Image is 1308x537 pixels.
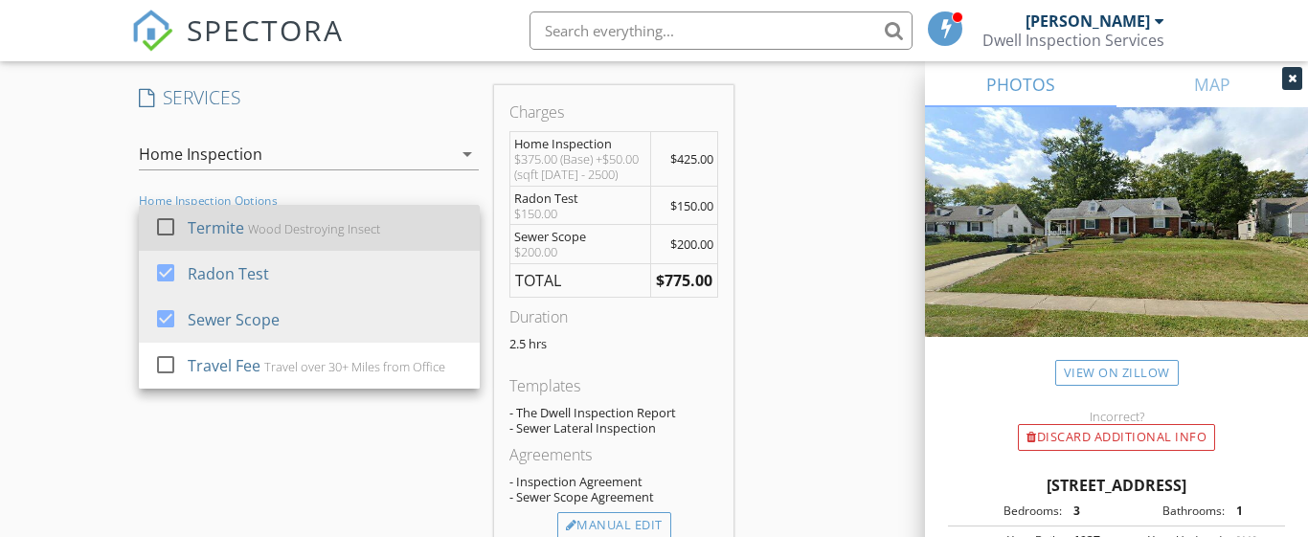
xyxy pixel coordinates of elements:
[514,151,646,182] div: $375.00 (Base) +$50.00 (sqft [DATE] - 2500)
[954,503,1062,520] div: Bedrooms:
[510,264,651,298] td: TOTAL
[187,10,344,50] span: SPECTORA
[670,197,713,214] span: $150.00
[656,270,712,291] strong: $775.00
[188,354,260,377] div: Travel Fee
[948,474,1285,497] div: [STREET_ADDRESS]
[514,206,646,221] div: $150.00
[248,221,380,236] div: Wood Destroying Insect
[530,11,913,50] input: Search everything...
[509,405,718,420] div: - The Dwell Inspection Report
[139,85,480,110] h4: SERVICES
[509,489,718,504] div: - Sewer Scope Agreement
[188,216,244,239] div: Termite
[670,150,713,168] span: $425.00
[1055,360,1179,386] a: View on Zillow
[509,374,718,397] div: Templates
[514,190,646,206] div: Radon Test
[131,26,344,66] a: SPECTORA
[670,235,713,253] span: $200.00
[1018,424,1215,451] div: Discard Additional info
[925,409,1308,424] div: Incorrect?
[188,262,269,285] div: Radon Test
[925,107,1308,383] img: streetview
[188,308,280,331] div: Sewer Scope
[456,143,479,166] i: arrow_drop_down
[139,145,262,163] div: Home Inspection
[509,101,718,123] div: Charges
[509,443,718,466] div: Agreements
[264,359,445,374] div: Travel over 30+ Miles from Office
[1116,61,1308,107] a: MAP
[1225,503,1279,520] div: 1
[925,61,1116,107] a: PHOTOS
[1026,11,1150,31] div: [PERSON_NAME]
[514,136,646,151] div: Home Inspection
[509,305,718,328] div: Duration
[509,420,718,436] div: - Sewer Lateral Inspection
[131,10,173,52] img: The Best Home Inspection Software - Spectora
[514,244,646,259] div: $200.00
[509,474,718,489] div: - Inspection Agreement
[982,31,1164,50] div: Dwell Inspection Services
[514,229,646,244] div: Sewer Scope
[509,336,718,351] p: 2.5 hrs
[1062,503,1116,520] div: 3
[1116,503,1225,520] div: Bathrooms:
